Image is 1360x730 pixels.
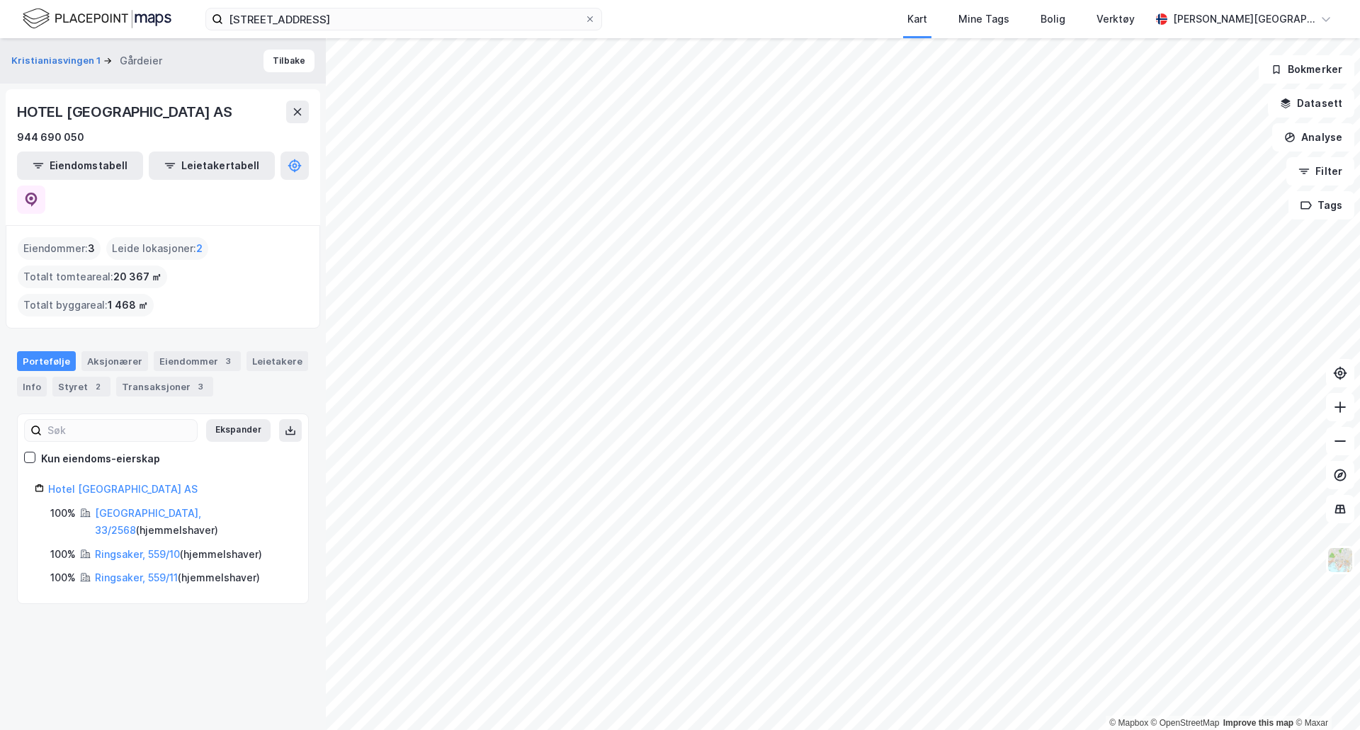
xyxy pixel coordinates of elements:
span: 20 367 ㎡ [113,268,161,285]
div: 100% [50,505,76,522]
iframe: Chat Widget [1289,662,1360,730]
div: Transaksjoner [116,377,213,397]
div: Totalt byggareal : [18,294,154,316]
div: 3 [221,354,235,368]
div: ( hjemmelshaver ) [95,546,262,563]
div: Styret [52,377,110,397]
div: Aksjonærer [81,351,148,371]
img: Z [1327,547,1354,574]
div: ( hjemmelshaver ) [95,505,291,539]
a: Ringsaker, 559/11 [95,571,178,583]
button: Tilbake [263,50,314,72]
button: Bokmerker [1259,55,1354,84]
div: 100% [50,569,76,586]
div: Kun eiendoms-eierskap [41,450,160,467]
div: Verktøy [1096,11,1135,28]
a: Hotel [GEOGRAPHIC_DATA] AS [48,483,198,495]
span: 3 [88,240,95,257]
div: 2 [91,380,105,394]
div: Portefølje [17,351,76,371]
img: logo.f888ab2527a4732fd821a326f86c7f29.svg [23,6,171,31]
span: 1 468 ㎡ [108,297,148,314]
div: [PERSON_NAME][GEOGRAPHIC_DATA] [1173,11,1315,28]
div: Leide lokasjoner : [106,237,208,260]
div: 944 690 050 [17,129,84,146]
div: Bolig [1041,11,1065,28]
a: OpenStreetMap [1151,718,1220,728]
div: Gårdeier [120,52,162,69]
input: Søk på adresse, matrikkel, gårdeiere, leietakere eller personer [223,8,584,30]
a: Mapbox [1109,718,1148,728]
a: Ringsaker, 559/10 [95,548,180,560]
div: Totalt tomteareal : [18,266,167,288]
input: Søk [42,420,197,441]
div: Kart [907,11,927,28]
button: Leietakertabell [149,152,275,180]
a: Improve this map [1223,718,1293,728]
div: Eiendommer [154,351,241,371]
button: Kristianiasvingen 1 [11,54,103,68]
button: Filter [1286,157,1354,186]
div: Eiendommer : [18,237,101,260]
div: Info [17,377,47,397]
button: Eiendomstabell [17,152,143,180]
button: Ekspander [206,419,271,442]
button: Analyse [1272,123,1354,152]
button: Tags [1288,191,1354,219]
div: Mine Tags [958,11,1009,28]
a: [GEOGRAPHIC_DATA], 33/2568 [95,507,201,536]
div: 100% [50,546,76,563]
button: Datasett [1268,89,1354,118]
div: ( hjemmelshaver ) [95,569,260,586]
div: Kontrollprogram for chat [1289,662,1360,730]
div: HOTEL [GEOGRAPHIC_DATA] AS [17,101,235,123]
span: 2 [196,240,203,257]
div: 3 [193,380,208,394]
div: Leietakere [246,351,308,371]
